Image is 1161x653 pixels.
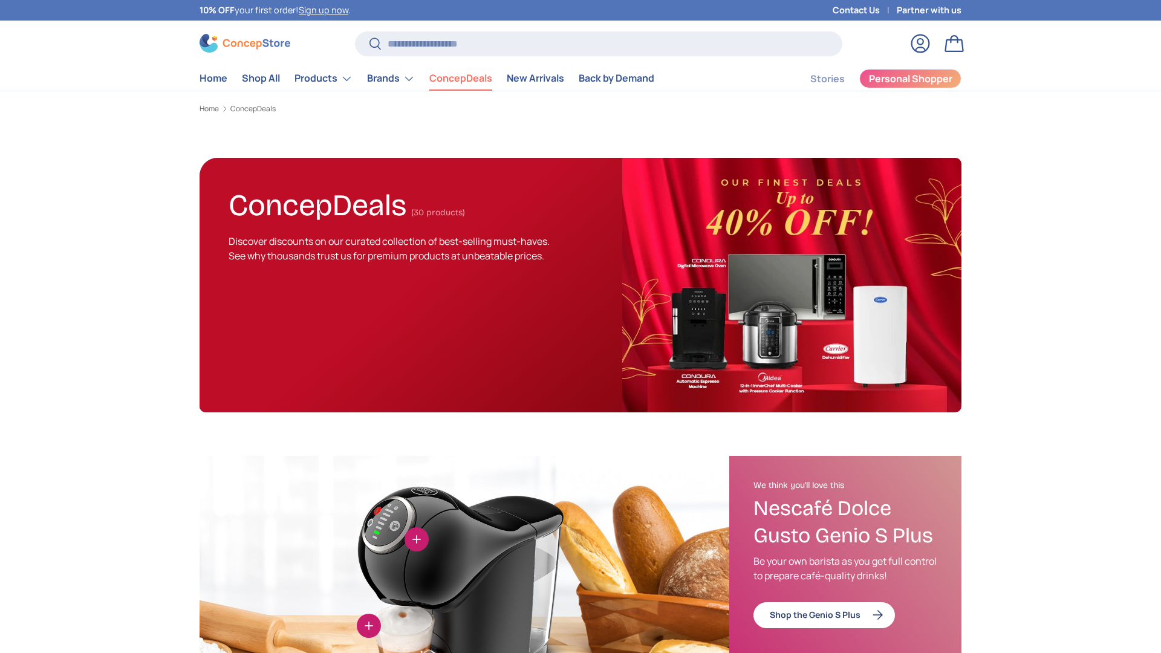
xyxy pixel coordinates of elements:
h3: Nescafé Dolce Gusto Genio S Plus [753,495,937,550]
a: Products [294,67,353,91]
a: Home [200,105,219,112]
a: Shop the Genio S Plus [753,602,895,628]
a: Home [200,67,227,90]
a: ConcepDeals [230,105,276,112]
a: Brands [367,67,415,91]
span: Personal Shopper [869,74,952,83]
nav: Secondary [781,67,961,91]
a: Personal Shopper [859,69,961,88]
p: your first order! . [200,4,351,17]
strong: 10% OFF [200,4,235,16]
span: (30 products) [411,207,465,218]
a: Shop All [242,67,280,90]
h2: We think you'll love this [753,480,937,491]
img: ConcepDeals [622,158,961,412]
a: Partner with us [897,4,961,17]
summary: Brands [360,67,422,91]
img: ConcepStore [200,34,290,53]
p: Be your own barista as you get full control to prepare café-quality drinks! [753,554,937,583]
h1: ConcepDeals [229,183,406,223]
nav: Primary [200,67,654,91]
summary: Products [287,67,360,91]
span: Discover discounts on our curated collection of best-selling must-haves. See why thousands trust ... [229,235,550,262]
nav: Breadcrumbs [200,103,961,114]
a: Contact Us [833,4,897,17]
a: Stories [810,67,845,91]
a: Sign up now [299,4,348,16]
a: Back by Demand [579,67,654,90]
a: ConcepDeals [429,67,492,90]
a: New Arrivals [507,67,564,90]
